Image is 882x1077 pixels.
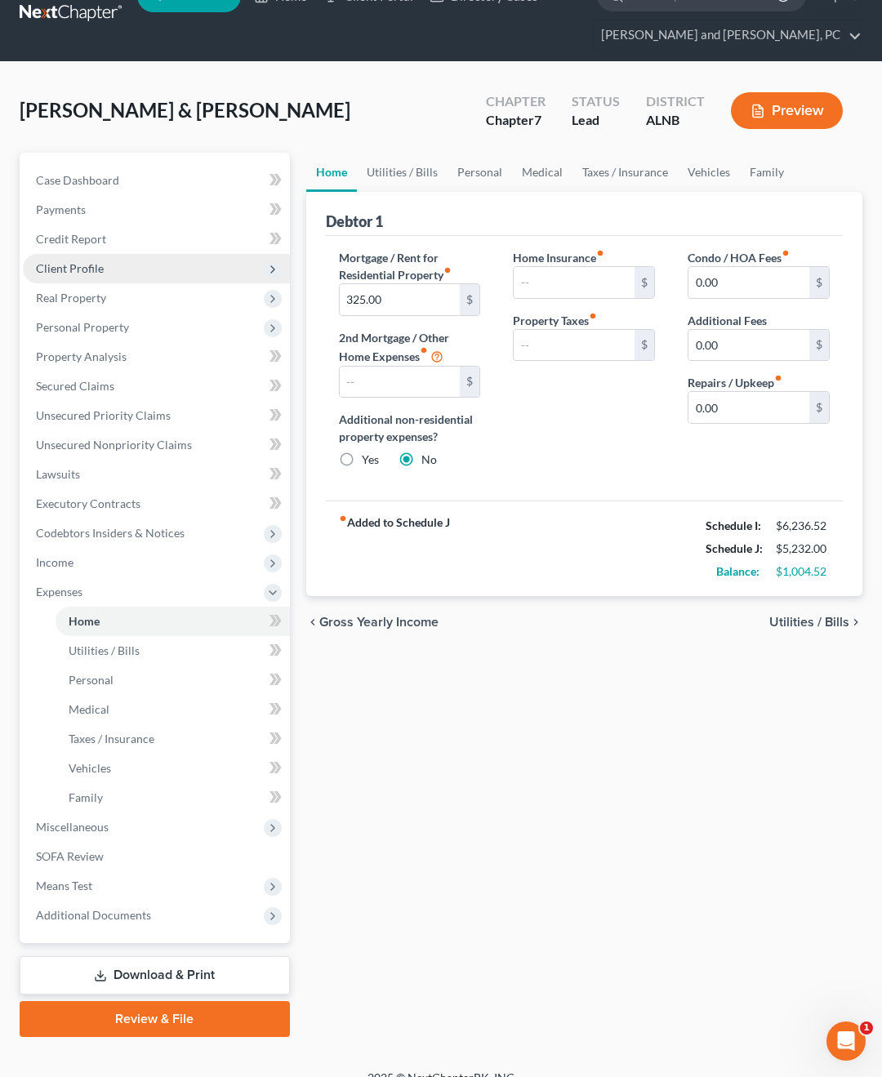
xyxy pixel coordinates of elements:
i: fiber_manual_record [339,514,347,523]
input: -- [514,330,635,361]
input: -- [688,330,809,361]
a: Medical [512,153,572,192]
span: [PERSON_NAME] & [PERSON_NAME] [20,98,350,122]
span: Lawsuits [36,467,80,481]
a: Family [740,153,794,192]
i: fiber_manual_record [443,266,452,274]
a: Utilities / Bills [357,153,448,192]
span: Utilities / Bills [69,643,140,657]
a: Download & Print [20,956,290,995]
i: chevron_right [849,616,862,629]
button: chevron_left Gross Yearly Income [306,616,439,629]
div: $1,004.52 [776,563,830,580]
input: -- [340,367,461,398]
div: $6,236.52 [776,518,830,534]
div: Chapter [486,92,546,111]
div: $ [809,330,829,361]
a: Personal [448,153,512,192]
div: Status [572,92,620,111]
a: Unsecured Priority Claims [23,401,290,430]
span: Family [69,790,103,804]
i: fiber_manual_record [774,374,782,382]
strong: Schedule J: [706,541,763,555]
span: Payments [36,202,86,216]
i: chevron_left [306,616,319,629]
span: Medical [69,702,109,716]
label: Repairs / Upkeep [688,374,782,391]
span: Utilities / Bills [769,616,849,629]
a: Credit Report [23,225,290,254]
div: $ [809,392,829,423]
a: Case Dashboard [23,166,290,195]
a: Home [306,153,357,192]
a: [PERSON_NAME] and [PERSON_NAME], PC [593,20,862,50]
label: Additional non-residential property expenses? [339,411,481,445]
a: Taxes / Insurance [572,153,678,192]
span: Additional Documents [36,908,151,922]
span: Gross Yearly Income [319,616,439,629]
span: 7 [534,112,541,127]
a: Property Analysis [23,342,290,372]
span: Unsecured Nonpriority Claims [36,438,192,452]
span: Personal [69,673,114,687]
span: Means Test [36,879,92,892]
a: Lawsuits [23,460,290,489]
a: Payments [23,195,290,225]
div: $ [809,267,829,298]
label: Property Taxes [513,312,597,329]
div: Debtor 1 [326,211,383,231]
div: District [646,92,705,111]
div: Lead [572,111,620,130]
button: Preview [731,92,843,129]
strong: Balance: [716,564,759,578]
span: Miscellaneous [36,820,109,834]
div: $ [460,367,479,398]
button: Utilities / Bills chevron_right [769,616,862,629]
a: Vehicles [56,754,290,783]
span: Codebtors Insiders & Notices [36,526,185,540]
div: $ [635,330,654,361]
a: Taxes / Insurance [56,724,290,754]
a: Medical [56,695,290,724]
div: Chapter [486,111,546,130]
a: Unsecured Nonpriority Claims [23,430,290,460]
label: Condo / HOA Fees [688,249,790,266]
label: Yes [362,452,379,468]
a: SOFA Review [23,842,290,871]
label: 2nd Mortgage / Other Home Expenses [339,329,481,366]
input: -- [340,284,461,315]
a: Secured Claims [23,372,290,401]
label: Home Insurance [513,249,604,266]
strong: Added to Schedule J [339,514,450,583]
span: Home [69,614,100,628]
i: fiber_manual_record [589,312,597,320]
span: Income [36,555,73,569]
span: Unsecured Priority Claims [36,408,171,422]
span: Property Analysis [36,349,127,363]
span: Secured Claims [36,379,114,393]
i: fiber_manual_record [596,249,604,257]
div: ALNB [646,111,705,130]
a: Family [56,783,290,812]
a: Vehicles [678,153,740,192]
a: Home [56,607,290,636]
div: $ [460,284,479,315]
span: Taxes / Insurance [69,732,154,745]
i: fiber_manual_record [782,249,790,257]
a: Executory Contracts [23,489,290,518]
span: Credit Report [36,232,106,246]
span: 1 [860,1021,873,1035]
input: -- [688,267,809,298]
label: No [421,452,437,468]
span: Real Property [36,291,106,305]
label: Mortgage / Rent for Residential Property [339,249,481,283]
a: Personal [56,665,290,695]
span: Executory Contracts [36,496,140,510]
span: SOFA Review [36,849,104,863]
input: -- [514,267,635,298]
span: Personal Property [36,320,129,334]
iframe: Intercom live chat [826,1021,866,1061]
div: $ [635,267,654,298]
span: Client Profile [36,261,104,275]
span: Case Dashboard [36,173,119,187]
